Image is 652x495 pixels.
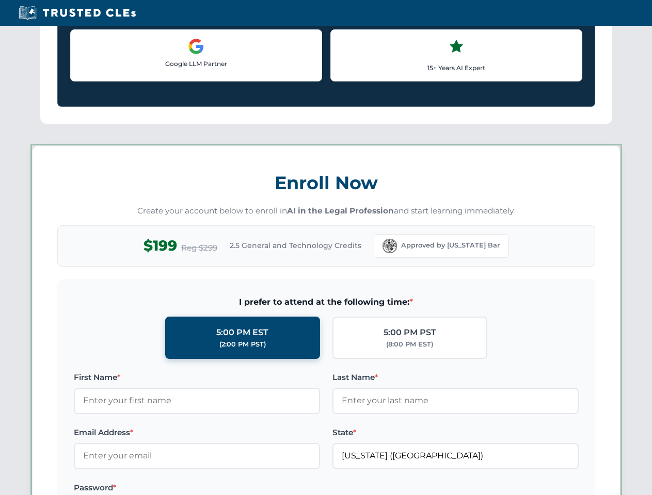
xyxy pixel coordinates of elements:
img: Google [188,38,204,55]
div: (2:00 PM PST) [219,339,266,350]
input: Enter your last name [332,388,579,414]
div: (8:00 PM EST) [386,339,433,350]
label: Last Name [332,371,579,384]
label: Password [74,482,320,494]
div: 5:00 PM EST [216,326,268,339]
span: 2.5 General and Technology Credits [230,240,361,251]
span: Approved by [US_STATE] Bar [401,240,500,251]
div: 5:00 PM PST [384,326,436,339]
input: Florida (FL) [332,443,579,469]
img: Florida Bar [383,239,397,253]
label: State [332,426,579,439]
label: First Name [74,371,320,384]
label: Email Address [74,426,320,439]
span: I prefer to attend at the following time: [74,295,579,309]
p: Create your account below to enroll in and start learning immediately. [57,205,595,217]
input: Enter your email [74,443,320,469]
p: 15+ Years AI Expert [339,63,574,73]
p: Google LLM Partner [79,59,313,69]
span: Reg $299 [181,242,217,254]
input: Enter your first name [74,388,320,414]
span: $199 [144,234,177,257]
h3: Enroll Now [57,167,595,199]
img: Trusted CLEs [15,5,139,21]
strong: AI in the Legal Profession [287,206,394,216]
